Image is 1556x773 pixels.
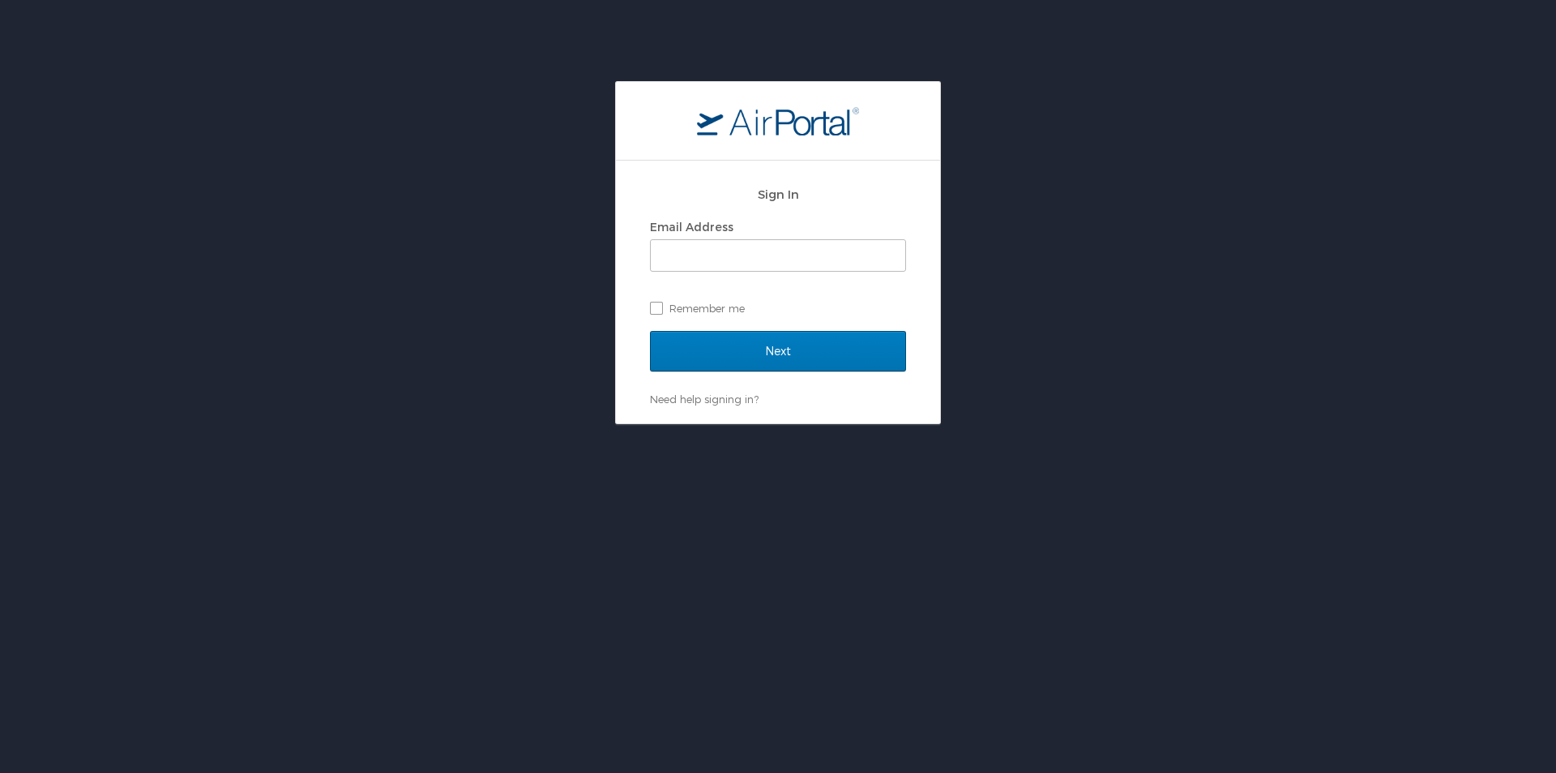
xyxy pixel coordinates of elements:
h2: Sign In [650,185,906,204]
input: Next [650,331,906,371]
a: Need help signing in? [650,393,759,406]
label: Remember me [650,296,906,320]
img: logo [697,106,859,135]
label: Email Address [650,220,733,234]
